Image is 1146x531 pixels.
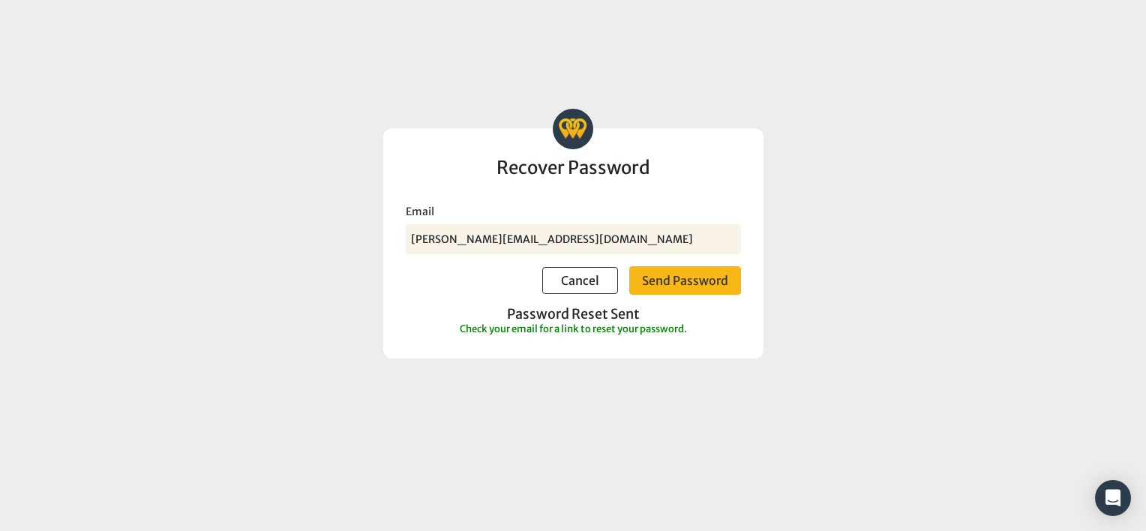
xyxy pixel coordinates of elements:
h2: Recover Password [406,158,741,178]
label: Email [406,203,741,220]
button: Cancel [542,267,618,294]
h4: Password reset sent [406,307,741,322]
input: Email [406,224,741,254]
button: Send Password [629,266,741,295]
p: Check your email for a link to reset your password. [406,322,741,336]
div: Open Intercom Messenger [1095,480,1131,516]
